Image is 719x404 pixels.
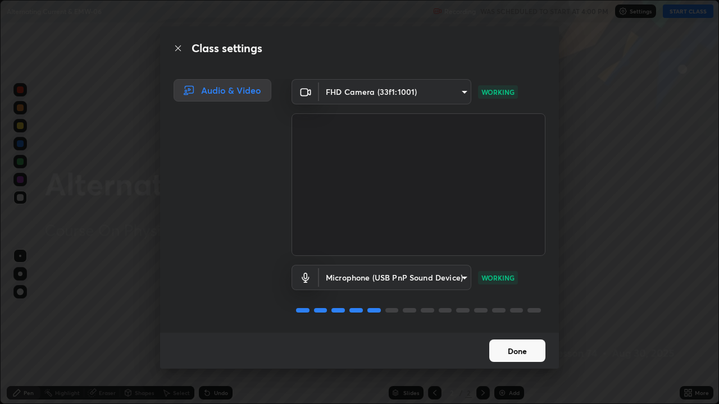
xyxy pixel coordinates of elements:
div: FHD Camera (33f1:1001) [319,79,471,104]
p: WORKING [481,87,515,97]
div: Audio & Video [174,79,271,102]
h2: Class settings [192,40,262,57]
div: FHD Camera (33f1:1001) [319,265,471,290]
p: WORKING [481,273,515,283]
button: Done [489,339,545,362]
